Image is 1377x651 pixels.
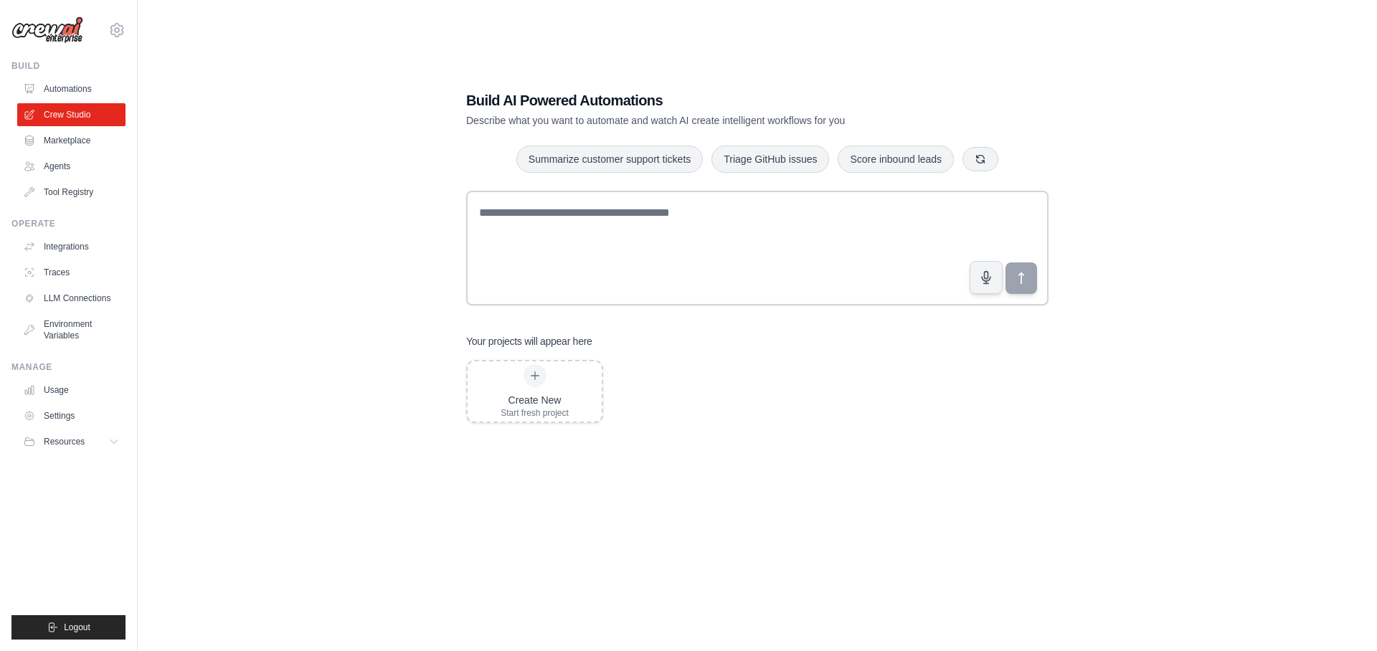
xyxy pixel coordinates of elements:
[17,404,126,427] a: Settings
[17,129,126,152] a: Marketplace
[11,361,126,373] div: Manage
[11,615,126,640] button: Logout
[17,430,126,453] button: Resources
[962,147,998,171] button: Get new suggestions
[516,146,703,173] button: Summarize customer support tickets
[11,60,126,72] div: Build
[838,146,954,173] button: Score inbound leads
[17,155,126,178] a: Agents
[501,407,569,419] div: Start fresh project
[44,436,85,447] span: Resources
[17,235,126,258] a: Integrations
[970,261,1003,294] button: Click to speak your automation idea
[17,77,126,100] a: Automations
[17,181,126,204] a: Tool Registry
[466,334,592,348] h3: Your projects will appear here
[466,113,948,128] p: Describe what you want to automate and watch AI create intelligent workflows for you
[17,313,126,347] a: Environment Variables
[11,218,126,229] div: Operate
[711,146,829,173] button: Triage GitHub issues
[17,261,126,284] a: Traces
[501,393,569,407] div: Create New
[17,287,126,310] a: LLM Connections
[17,379,126,401] a: Usage
[466,90,948,110] h1: Build AI Powered Automations
[11,16,83,44] img: Logo
[17,103,126,126] a: Crew Studio
[64,622,90,633] span: Logout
